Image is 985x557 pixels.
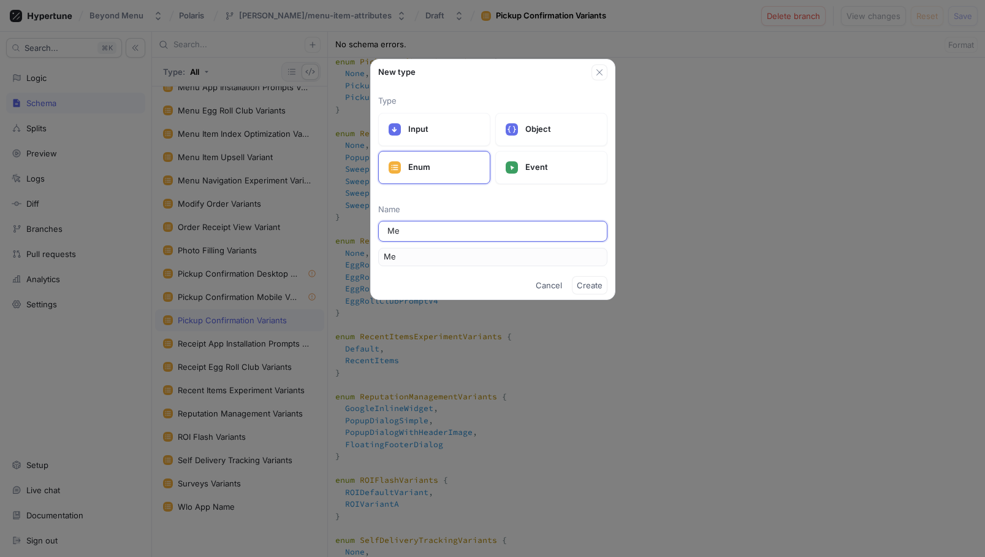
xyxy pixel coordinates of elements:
p: Input [408,123,480,136]
span: Cancel [536,282,562,289]
p: Event [525,161,597,174]
p: Enum [408,161,480,174]
p: Object [525,123,597,136]
input: Enter a name for this type [387,225,598,237]
button: Cancel [531,276,567,294]
span: Create [577,282,603,289]
p: Type [378,95,607,107]
button: Create [572,276,607,294]
p: Name [378,204,607,216]
p: New type [378,66,416,79]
